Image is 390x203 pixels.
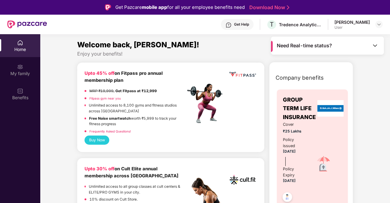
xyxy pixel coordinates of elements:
a: Frequently Asked Questions! [89,129,131,133]
span: Cover [283,121,305,128]
img: New Pazcare Logo [7,20,47,28]
a: Fitpass gym near you [89,96,121,100]
button: Buy Now [85,136,109,144]
img: svg+xml;base64,PHN2ZyBpZD0iQmVuZWZpdHMiIHhtbG5zPSJodHRwOi8vd3d3LnczLm9yZy8yMDAwL3N2ZyIgd2lkdGg9Ij... [17,88,23,94]
span: ₹25 Lakhs [283,129,305,134]
span: Need Real-time status? [277,42,332,49]
span: Company benefits [276,74,324,82]
img: fpp.png [185,82,228,125]
img: Logo [105,4,111,10]
div: Tredence Analytics Solutions Private Limited [279,22,322,27]
img: svg+xml;base64,PHN2ZyBpZD0iRHJvcGRvd24tMzJ4MzIiIHhtbG5zPSJodHRwOi8vd3d3LnczLm9yZy8yMDAwL3N2ZyIgd2... [377,22,381,27]
div: Policy issued [283,137,305,149]
div: Policy Expiry [283,166,305,178]
strong: Free Noise smartwatch [89,116,131,121]
img: svg+xml;base64,PHN2ZyBpZD0iSG9tZSIgeG1sbnM9Imh0dHA6Ly93d3cudzMub3JnLzIwMDAvc3ZnIiB3aWR0aD0iMjAiIG... [17,40,23,46]
p: worth ₹5,999 to track your fitness progress [89,116,185,127]
strong: mobile app [142,4,167,10]
span: T [270,21,274,28]
div: Enjoy your benefits! [77,51,353,57]
p: Unlimited access to all group classes at cult centers & ELITE/PRO GYMS in your city. [89,184,185,195]
span: [DATE] [283,149,296,154]
div: Get Pazcare for all your employee benefits need [115,4,245,11]
img: svg+xml;base64,PHN2ZyB3aWR0aD0iMjAiIGhlaWdodD0iMjAiIHZpZXdCb3g9IjAgMCAyMCAyMCIgZmlsbD0ibm9uZSIgeG... [17,64,23,70]
img: cult.png [228,165,257,194]
img: fppp.png [228,70,257,79]
span: GROUP TERM LIFE INSURANCE [283,96,316,121]
div: [PERSON_NAME] [334,19,370,25]
div: User [334,25,370,30]
p: 10% discount on Cult Store. [89,197,138,202]
b: on Cult Elite annual membership across [GEOGRAPHIC_DATA] [85,166,179,179]
b: Upto 45% off [85,71,114,76]
span: Welcome back, [PERSON_NAME]! [77,40,199,49]
img: insurerLogo [317,100,344,117]
img: svg+xml;base64,PHN2ZyBpZD0iSGVscC0zMngzMiIgeG1sbnM9Imh0dHA6Ly93d3cudzMub3JnLzIwMDAvc3ZnIiB3aWR0aD... [226,22,232,28]
del: MRP ₹19,999, [89,89,114,93]
img: Toggle Icon [372,42,378,49]
div: Get Help [234,22,249,27]
strong: Get Fitpass at ₹12,999 [115,89,157,93]
b: Upto 30% off [85,166,114,172]
img: icon [313,154,334,175]
p: Unlimited access to 8,100 gyms and fitness studios across [GEOGRAPHIC_DATA] [89,103,185,114]
b: on Fitpass pro annual membership plan [85,71,163,83]
span: [DATE] [283,179,296,183]
img: Stroke [287,4,289,11]
a: Download Now [249,4,287,11]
